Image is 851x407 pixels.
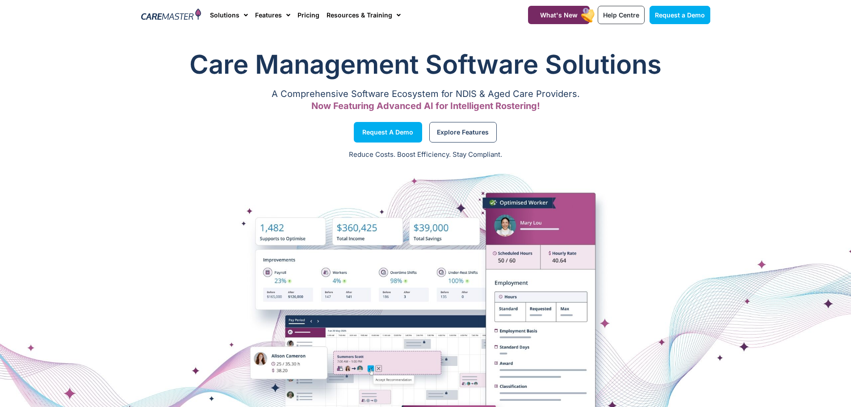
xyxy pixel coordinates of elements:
[141,46,710,82] h1: Care Management Software Solutions
[598,6,645,24] a: Help Centre
[650,6,710,24] a: Request a Demo
[141,91,710,97] p: A Comprehensive Software Ecosystem for NDIS & Aged Care Providers.
[354,122,422,143] a: Request a Demo
[528,6,590,24] a: What's New
[429,122,497,143] a: Explore Features
[603,11,639,19] span: Help Centre
[362,130,413,134] span: Request a Demo
[5,150,846,160] p: Reduce Costs. Boost Efficiency. Stay Compliant.
[141,8,201,22] img: CareMaster Logo
[540,11,578,19] span: What's New
[437,130,489,134] span: Explore Features
[311,101,540,111] span: Now Featuring Advanced AI for Intelligent Rostering!
[655,11,705,19] span: Request a Demo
